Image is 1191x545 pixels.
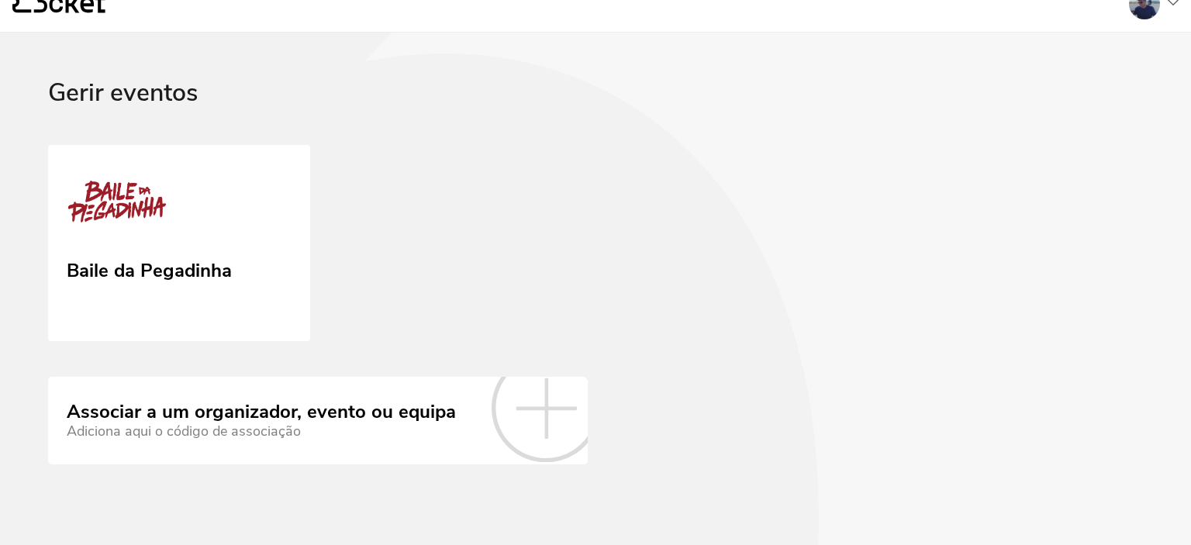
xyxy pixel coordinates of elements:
a: Baile da Pegadinha Baile da Pegadinha [48,145,310,342]
div: Associar a um organizador, evento ou equipa [67,402,456,423]
div: Adiciona aqui o código de associação [67,423,456,440]
div: Gerir eventos [48,79,1143,145]
a: Associar a um organizador, evento ou equipa Adiciona aqui o código de associação [48,377,588,464]
img: Baile da Pegadinha [67,170,167,240]
div: Baile da Pegadinha [67,254,232,282]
